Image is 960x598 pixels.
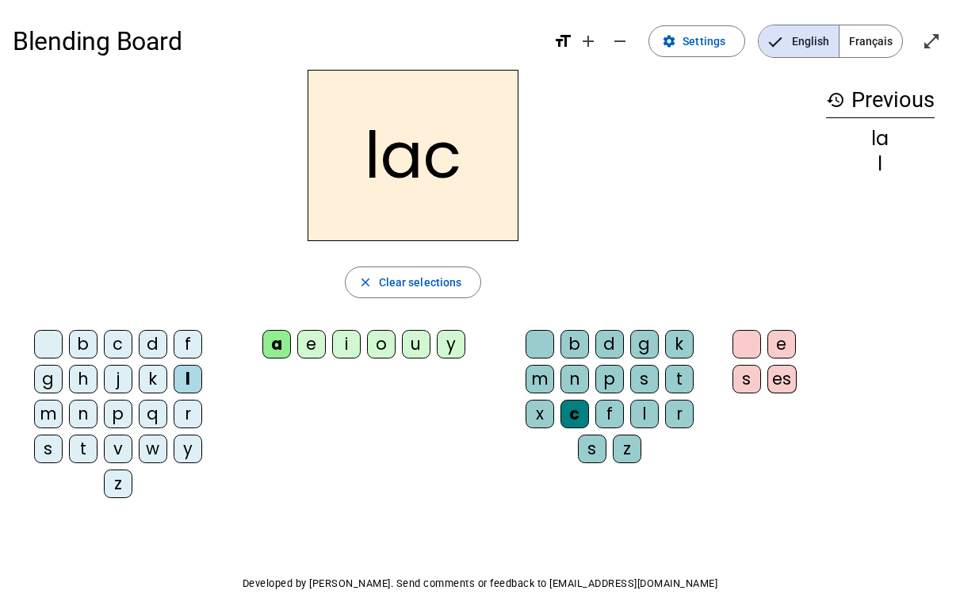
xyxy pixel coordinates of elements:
[345,266,482,298] button: Clear selections
[174,400,202,428] div: r
[665,330,694,358] div: k
[662,34,676,48] mat-icon: settings
[922,32,941,51] mat-icon: open_in_full
[297,330,326,358] div: e
[578,435,606,463] div: s
[69,435,98,463] div: t
[308,70,518,241] h2: lac
[104,400,132,428] div: p
[13,16,541,67] h1: Blending Board
[174,330,202,358] div: f
[826,90,845,109] mat-icon: history
[262,330,291,358] div: a
[379,273,462,292] span: Clear selections
[759,25,839,57] span: English
[104,470,132,498] div: z
[595,400,624,428] div: f
[840,25,902,57] span: Français
[560,400,589,428] div: c
[174,435,202,463] div: y
[648,25,745,57] button: Settings
[613,435,641,463] div: z
[916,25,947,57] button: Enter full screen
[104,365,132,393] div: j
[139,330,167,358] div: d
[104,330,132,358] div: c
[34,435,63,463] div: s
[34,400,63,428] div: m
[553,32,572,51] mat-icon: format_size
[69,400,98,428] div: n
[69,330,98,358] div: b
[610,32,629,51] mat-icon: remove
[560,365,589,393] div: n
[595,365,624,393] div: p
[560,330,589,358] div: b
[665,365,694,393] div: t
[630,365,659,393] div: s
[139,435,167,463] div: w
[767,330,796,358] div: e
[139,400,167,428] div: q
[767,365,797,393] div: es
[437,330,465,358] div: y
[732,365,761,393] div: s
[826,129,935,148] div: la
[174,365,202,393] div: l
[526,400,554,428] div: x
[69,365,98,393] div: h
[332,330,361,358] div: i
[630,400,659,428] div: l
[826,155,935,174] div: l
[826,82,935,118] h3: Previous
[595,330,624,358] div: d
[13,574,947,593] p: Developed by [PERSON_NAME]. Send comments or feedback to [EMAIL_ADDRESS][DOMAIN_NAME]
[683,32,725,51] span: Settings
[402,330,430,358] div: u
[572,25,604,57] button: Increase font size
[358,275,373,289] mat-icon: close
[630,330,659,358] div: g
[579,32,598,51] mat-icon: add
[758,25,903,58] mat-button-toggle-group: Language selection
[665,400,694,428] div: r
[34,365,63,393] div: g
[604,25,636,57] button: Decrease font size
[367,330,396,358] div: o
[139,365,167,393] div: k
[104,435,132,463] div: v
[526,365,554,393] div: m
